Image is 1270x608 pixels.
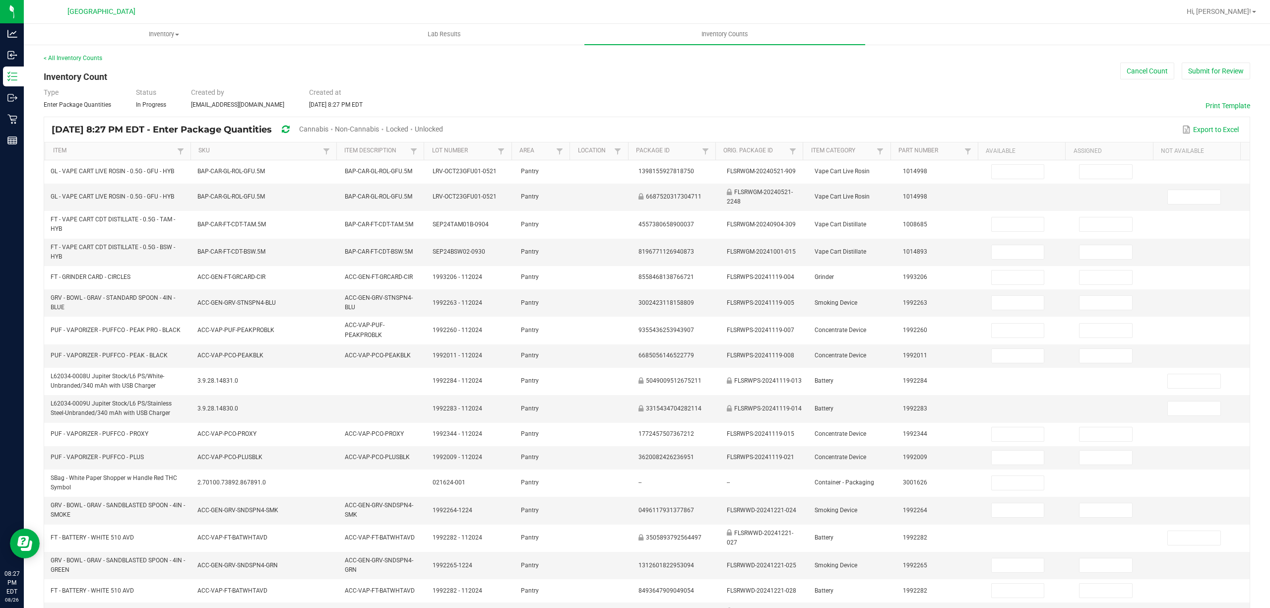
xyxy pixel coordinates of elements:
span: -- [727,479,730,486]
span: FLSRWPS-20241119-013 [734,377,802,384]
span: PUF - VAPORIZER - PUFFCO - PLUS [51,454,144,461]
span: FT - VAPE CART CDT DISTILLATE - 0.5G - BSW - HYB [51,244,175,260]
a: Part NumberSortable [898,147,962,155]
span: ACC-VAP-PCO-PEAKBLK [345,352,411,359]
span: 3001626 [903,479,927,486]
span: ACC-VAP-PCO-PLUSBLK [197,454,262,461]
span: L62034-0009U Jupiter Stock/L6 PS/Stainless Steel-Unbranded/340 mAh with USB Charger [51,400,172,416]
span: Pantry [521,168,539,175]
a: AreaSortable [519,147,554,155]
span: 9355436253943907 [638,327,694,334]
span: SBag - White Paper Shopper w Handle Red THC Symbol [51,474,177,491]
span: 1992009 [903,454,927,461]
span: GRV - BOWL - GRAV - SANDBLASTED SPOON - 4IN - SMOKE [51,502,185,518]
span: Concentrate Device [815,454,866,461]
span: 1992283 [903,405,927,412]
span: LRV-OCT23GFU01-0521 [433,168,497,175]
span: FT - VAPE CART CDT DISTILLATE - 0.5G - TAM - HYB [51,216,175,232]
span: BAP-CAR-GL-ROL-GFU.5M [197,168,265,175]
span: 8558468138766721 [638,273,694,280]
span: Locked [386,125,408,133]
span: ACC-VAP-FT-BATWHTAVD [345,587,415,594]
span: Grinder [815,273,834,280]
span: Inventory Count [44,71,107,82]
a: Package IdSortable [636,147,699,155]
span: 1312601822953094 [638,562,694,569]
span: 3315434704282114 [646,405,701,412]
span: 5049009512675211 [646,377,701,384]
span: ACC-VAP-PCO-PLUSBLK [345,454,410,461]
span: FLSRWWD-20241221-025 [727,562,796,569]
span: Pantry [521,430,539,437]
span: SEP24BSW02-0930 [433,248,485,255]
span: ACC-GEN-FT-GRCARD-CIR [345,273,413,280]
span: FLSRWWD-20241221-028 [727,587,796,594]
th: Available [978,142,1065,160]
a: Filter [787,145,799,157]
span: 1992265 [903,562,927,569]
div: [DATE] 8:27 PM EDT - Enter Package Quantities [52,121,450,139]
span: FLSRWPS-20241119-021 [727,454,794,461]
span: Inventory Counts [688,30,762,39]
span: GRV - BOWL - GRAV - SANDBLASTED SPOON - 4IN - GREEN [51,557,185,573]
span: Pantry [521,562,539,569]
span: Battery [815,377,833,384]
span: 1992282 [903,534,927,541]
span: 3.9.28.14831.0 [197,377,238,384]
span: 3.9.28.14830.0 [197,405,238,412]
span: Vape Cart Live Rosin [815,193,870,200]
span: Smoking Device [815,507,857,514]
th: Not Available [1153,142,1240,160]
inline-svg: Inbound [7,50,17,60]
span: FT - BATTERY - WHITE 510 AVD [51,534,134,541]
span: Hi, [PERSON_NAME]! [1187,7,1251,15]
span: FLSRWPS-20241119-008 [727,352,794,359]
span: BAP-CAR-FT-CDT-TAM.5M [345,221,413,228]
span: Battery [815,534,833,541]
span: 3620082426236951 [638,454,694,461]
inline-svg: Outbound [7,93,17,103]
button: Print Template [1206,101,1250,111]
span: 1992284 [903,377,927,384]
span: Vape Cart Live Rosin [815,168,870,175]
span: 1014998 [903,168,927,175]
span: L62034-0008U Jupiter Stock/L6 PS/White-Unbranded/340 mAh with USB Charger [51,373,164,389]
a: Inventory [24,24,304,45]
span: [GEOGRAPHIC_DATA] [67,7,135,16]
span: Status [136,88,156,96]
span: PUF - VAPORIZER - PUFFCO - PEAK PRO - BLACK [51,327,181,334]
a: Filter [874,145,886,157]
span: In Progress [136,101,166,108]
span: 1992011 - 112024 [433,352,482,359]
a: Lot NumberSortable [432,147,496,155]
span: LRV-OCT23GFU01-0521 [433,193,497,200]
span: Created by [191,88,224,96]
span: Pantry [521,377,539,384]
span: 1992265-1224 [433,562,472,569]
span: PUF - VAPORIZER - PUFFCO - PEAK - BLACK [51,352,168,359]
span: Pantry [521,405,539,412]
span: BAP-CAR-GL-ROL-GFU.5M [197,193,265,200]
span: ACC-VAP-FT-BATWHTAVD [345,534,415,541]
span: Pantry [521,248,539,255]
span: FLSRWPS-20241119-004 [727,273,794,280]
inline-svg: Reports [7,135,17,145]
button: Cancel Count [1120,63,1174,79]
span: 1993206 [903,273,927,280]
span: 0496117931377867 [638,507,694,514]
span: FT - GRINDER CARD - CIRCLES [51,273,130,280]
span: Concentrate Device [815,327,866,334]
iframe: Resource center [10,529,40,558]
span: BAP-CAR-FT-CDT-BSW.5M [345,248,413,255]
span: Pantry [521,479,539,486]
span: Battery [815,405,833,412]
span: Pantry [521,352,539,359]
span: Pantry [521,221,539,228]
span: GRV - BOWL - GRAV - STANDARD SPOON - 4IN - BLUE [51,294,175,311]
a: Orig. Package IdSortable [723,147,787,155]
a: Filter [495,145,507,157]
a: Item CategorySortable [811,147,875,155]
button: Export to Excel [1180,121,1241,138]
span: 2.70100.73892.867891.0 [197,479,266,486]
span: FLSRWPS-20241119-015 [727,430,794,437]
